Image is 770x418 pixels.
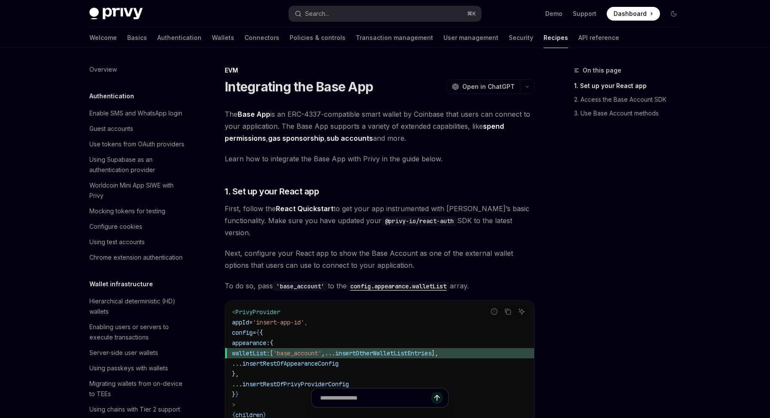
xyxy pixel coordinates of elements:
div: Guest accounts [89,124,133,134]
div: Using passkeys with wallets [89,363,168,373]
div: EVM [225,66,535,75]
a: Policies & controls [290,27,345,48]
span: { [256,329,260,336]
a: Using test accounts [82,234,192,250]
a: Welcome [89,27,117,48]
a: Using passkeys with wallets [82,360,192,376]
div: Using test accounts [89,237,145,247]
a: React Quickstart [276,204,333,213]
strong: Base App [238,110,270,118]
span: insertOtherWalletListEntries [335,349,431,357]
a: 3. Use Base Account methods [574,106,687,120]
span: Next, configure your React app to show the Base Account as one of the external wallet options tha... [225,247,535,271]
div: Worldcoin Mini App SIWE with Privy [89,180,187,201]
span: < [232,308,235,316]
a: Configure cookies [82,219,192,234]
span: = [249,318,253,326]
a: User management [443,27,498,48]
button: Ask AI [516,306,527,317]
a: Use tokens from OAuth providers [82,136,192,152]
span: PrivyProvider [235,308,280,316]
span: ], [431,349,438,357]
a: Authentication [157,27,202,48]
span: [ [270,349,273,357]
div: Migrating wallets from on-device to TEEs [89,379,187,399]
a: Chrome extension authentication [82,250,192,265]
button: Open search [289,6,481,21]
button: Toggle dark mode [667,7,681,21]
span: Learn how to integrate the Base App with Privy in the guide below. [225,153,535,165]
span: ... [325,349,335,357]
span: { [260,329,263,336]
a: Security [509,27,533,48]
span: 'insert-app-id' [253,318,304,326]
a: API reference [578,27,619,48]
span: walletList: [232,349,270,357]
span: }, [232,370,239,378]
a: Transaction management [356,27,433,48]
h5: Authentication [89,91,134,101]
button: Send message [431,392,443,404]
span: insertRestOfPrivyProviderConfig [242,380,349,388]
span: Dashboard [614,9,647,18]
div: Server-side user wallets [89,348,158,358]
span: appearance: [232,339,270,347]
div: Enable SMS and WhatsApp login [89,108,182,118]
div: Overview [89,64,117,75]
span: 'base_account' [273,349,321,357]
div: Enabling users or servers to execute transactions [89,322,187,342]
a: Basics [127,27,147,48]
a: Enabling users or servers to execute transactions [82,319,192,345]
a: gas sponsorship [268,134,324,143]
div: Configure cookies [89,221,142,232]
img: dark logo [89,8,143,20]
a: Demo [545,9,562,18]
a: Dashboard [607,7,660,21]
span: , [304,318,308,326]
span: Open in ChatGPT [462,82,515,91]
a: 2. Access the Base Account SDK [574,93,687,106]
a: Hierarchical deterministic (HD) wallets [82,294,192,319]
span: First, follow the to get your app instrumented with [PERSON_NAME]’s basic functionality. Make sur... [225,203,535,239]
span: 1. Set up your React app [225,185,319,197]
span: insertRestOfAppearanceConfig [242,360,339,367]
span: ... [232,360,242,367]
span: = [253,329,256,336]
div: Hierarchical deterministic (HD) wallets [89,296,187,317]
a: Guest accounts [82,121,192,136]
span: The is an ERC-4337-compatible smart wallet by Coinbase that users can connect to your application... [225,108,535,144]
div: Using Supabase as an authentication provider [89,154,187,175]
button: Open in ChatGPT [446,79,520,94]
a: Worldcoin Mini App SIWE with Privy [82,178,192,203]
span: To do so, pass to the array. [225,280,535,292]
a: config.appearance.walletList [347,282,450,290]
code: config.appearance.walletList [347,282,450,291]
button: Report incorrect code [489,306,500,317]
span: ⌘ K [467,10,476,17]
div: Using chains with Tier 2 support [89,404,180,415]
a: Overview [82,62,192,77]
a: Support [573,9,596,18]
span: On this page [583,65,621,76]
a: Connectors [244,27,279,48]
span: config [232,329,253,336]
div: Mocking tokens for testing [89,206,165,216]
code: 'base_account' [273,282,328,291]
a: Enable SMS and WhatsApp login [82,106,192,121]
span: , [321,349,325,357]
a: sub accounts [327,134,373,143]
button: Copy the contents from the code block [502,306,513,317]
a: Migrating wallets from on-device to TEEs [82,376,192,402]
a: Using chains with Tier 2 support [82,402,192,417]
code: @privy-io/react-auth [382,216,457,226]
span: appId [232,318,249,326]
div: Use tokens from OAuth providers [89,139,184,149]
a: Using Supabase as an authentication provider [82,152,192,178]
div: Chrome extension authentication [89,252,183,263]
div: Search... [305,9,329,19]
span: { [270,339,273,347]
h1: Integrating the Base App [225,79,373,94]
a: 1. Set up your React app [574,79,687,93]
a: Server-side user wallets [82,345,192,360]
a: Mocking tokens for testing [82,203,192,219]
